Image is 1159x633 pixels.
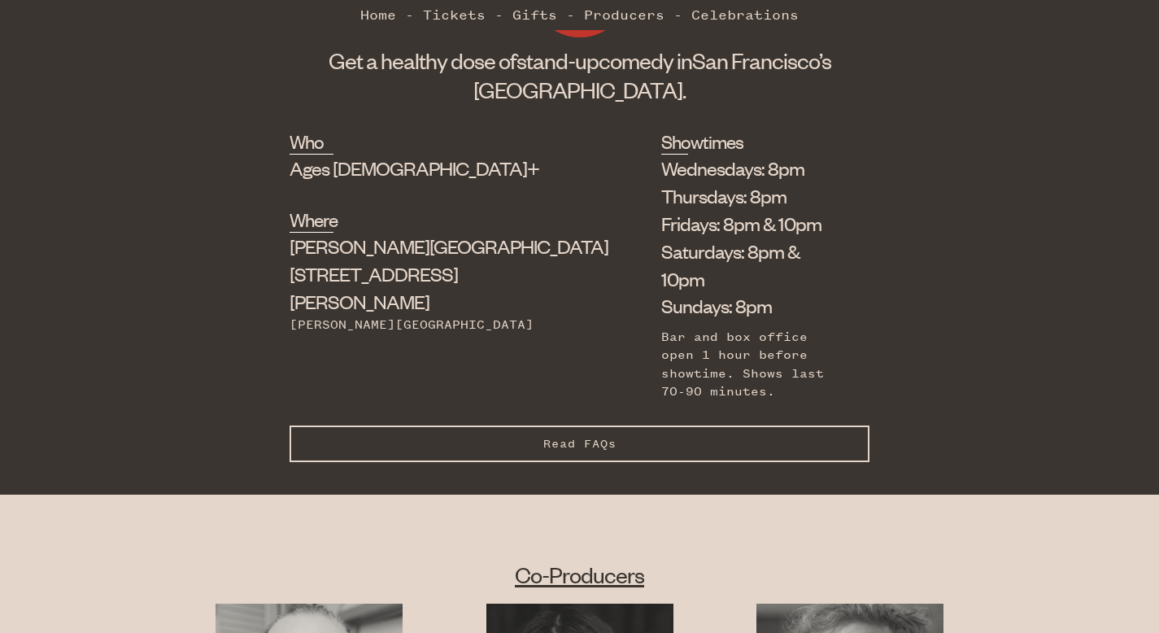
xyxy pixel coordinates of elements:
[290,233,579,315] div: [STREET_ADDRESS][PERSON_NAME]
[290,316,579,334] div: [PERSON_NAME][GEOGRAPHIC_DATA]
[290,129,333,155] h2: Who
[290,426,869,462] button: Read FAQs
[661,210,845,238] li: Fridays: 8pm & 10pm
[473,76,686,103] span: [GEOGRAPHIC_DATA].
[661,182,845,210] li: Thursdays: 8pm
[174,560,986,589] h2: Co-Producers
[661,155,845,182] li: Wednesdays: 8pm
[290,155,579,182] div: Ages [DEMOGRAPHIC_DATA]+
[543,437,617,451] span: Read FAQs
[516,46,599,74] span: stand-up
[290,46,869,104] h1: Get a healthy dose of comedy in
[290,234,608,258] span: [PERSON_NAME][GEOGRAPHIC_DATA]
[290,207,333,233] h2: Where
[661,328,845,401] div: Bar and box office open 1 hour before showtime. Shows last 70-90 minutes.
[692,46,831,74] span: San Francisco’s
[661,129,689,155] h2: Showtimes
[661,238,845,293] li: Saturdays: 8pm & 10pm
[661,292,845,320] li: Sundays: 8pm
